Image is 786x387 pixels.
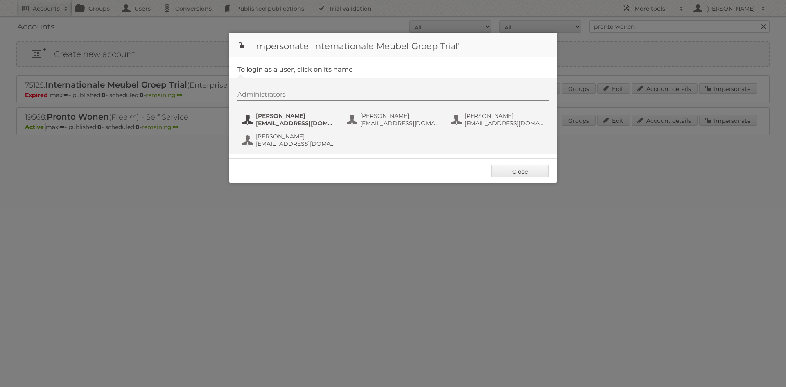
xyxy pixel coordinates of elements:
[256,140,335,147] span: [EMAIL_ADDRESS][DOMAIN_NAME]
[491,165,549,177] a: Close
[237,91,549,101] div: Administrators
[465,120,544,127] span: [EMAIL_ADDRESS][DOMAIN_NAME]
[256,133,335,140] span: [PERSON_NAME]
[450,111,547,128] button: [PERSON_NAME] [EMAIL_ADDRESS][DOMAIN_NAME]
[360,120,440,127] span: [EMAIL_ADDRESS][DOMAIN_NAME]
[346,111,442,128] button: [PERSON_NAME] [EMAIL_ADDRESS][DOMAIN_NAME]
[242,111,338,128] button: [PERSON_NAME] [EMAIL_ADDRESS][DOMAIN_NAME]
[465,112,544,120] span: [PERSON_NAME]
[256,120,335,127] span: [EMAIL_ADDRESS][DOMAIN_NAME]
[360,112,440,120] span: [PERSON_NAME]
[256,112,335,120] span: [PERSON_NAME]
[229,33,557,57] h1: Impersonate 'Internationale Meubel Groep Trial'
[237,66,353,73] legend: To login as a user, click on its name
[242,132,338,148] button: [PERSON_NAME] [EMAIL_ADDRESS][DOMAIN_NAME]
